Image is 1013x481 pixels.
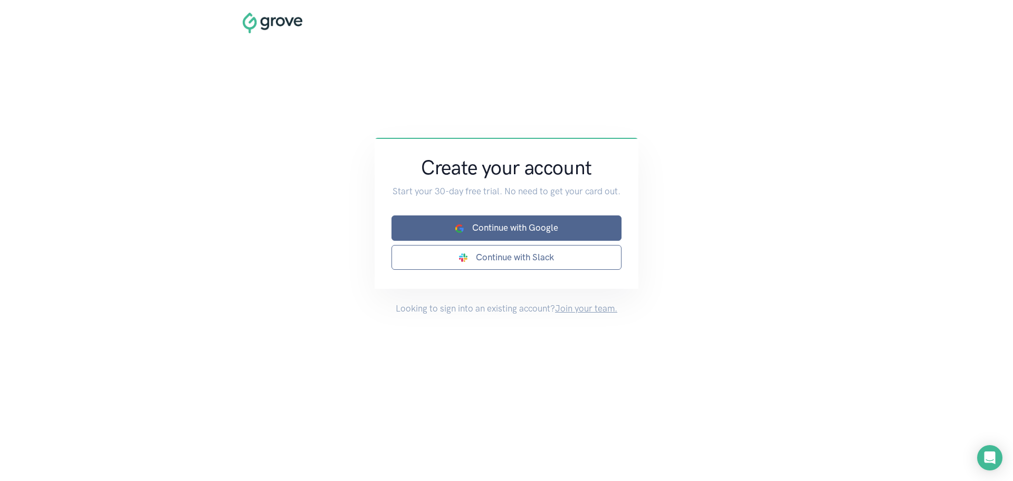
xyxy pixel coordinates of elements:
[391,184,622,199] p: Start your 30-day free trial. No need to get your card out.
[391,155,622,180] h1: Create your account
[391,245,622,270] a: Continue with Slack
[977,445,1002,470] div: Open Intercom Messenger
[243,13,302,33] img: logo.png
[375,289,638,328] p: Looking to sign into an existing account?
[391,215,622,240] a: Continue with Google
[555,303,617,314] a: Join your team.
